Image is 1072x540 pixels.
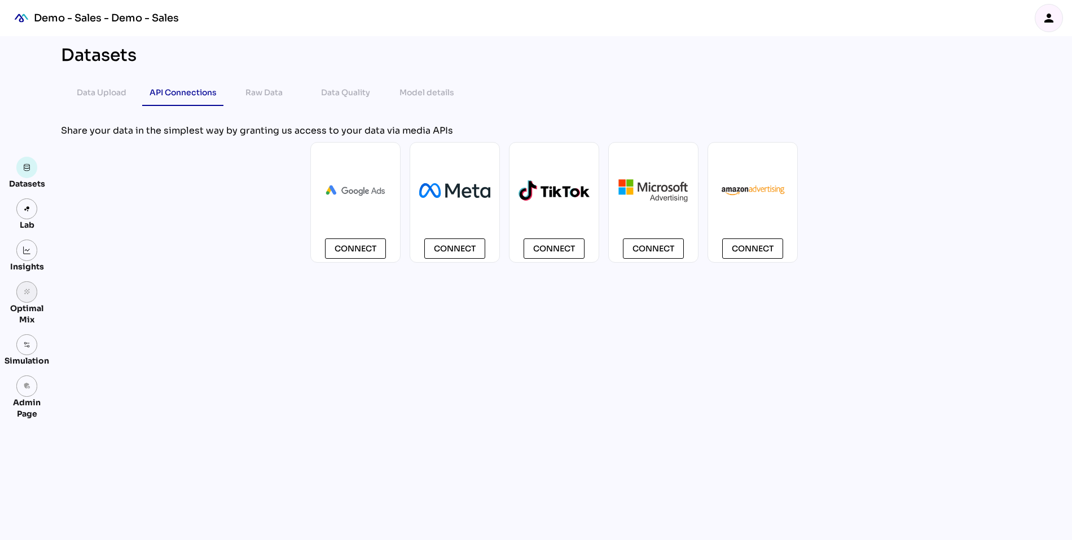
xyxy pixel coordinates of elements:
div: Datasets [9,178,45,189]
div: Data Upload [77,86,126,99]
div: Admin Page [5,397,49,419]
img: data.svg [23,163,31,171]
span: Connect [732,242,774,255]
img: graph.svg [23,246,31,254]
i: admin_panel_settings [23,382,31,390]
div: Demo - Sales - Demo - Sales [34,11,179,25]
img: lab.svg [23,205,31,213]
div: Raw Data [245,86,283,99]
img: settings.svg [23,341,31,349]
button: Connect [722,238,783,259]
span: Connect [434,242,476,255]
i: person [1042,11,1056,25]
button: Connect [524,238,585,259]
span: Connect [632,242,674,255]
div: API Connections [150,86,217,99]
img: logo-tiktok-2.svg [519,180,590,201]
button: Connect [325,238,386,259]
span: Connect [335,242,376,255]
img: Meta_Platforms.svg [419,183,490,197]
img: AmazonAdvertising.webp [717,184,788,198]
span: Connect [533,242,575,255]
img: microsoft.png [618,178,689,202]
div: Model details [399,86,454,99]
button: Connect [424,238,485,259]
img: Ads_logo_horizontal.png [320,179,391,202]
div: Share your data in the simplest way by granting us access to your data via media APIs [61,124,1047,138]
i: grain [23,288,31,296]
div: Lab [15,219,39,231]
button: Connect [623,238,684,259]
div: Simulation [5,355,49,366]
div: Optimal Mix [5,303,49,325]
div: Insights [10,261,44,272]
div: mediaROI [9,6,34,30]
div: Datasets [61,45,137,65]
div: Data Quality [321,86,370,99]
